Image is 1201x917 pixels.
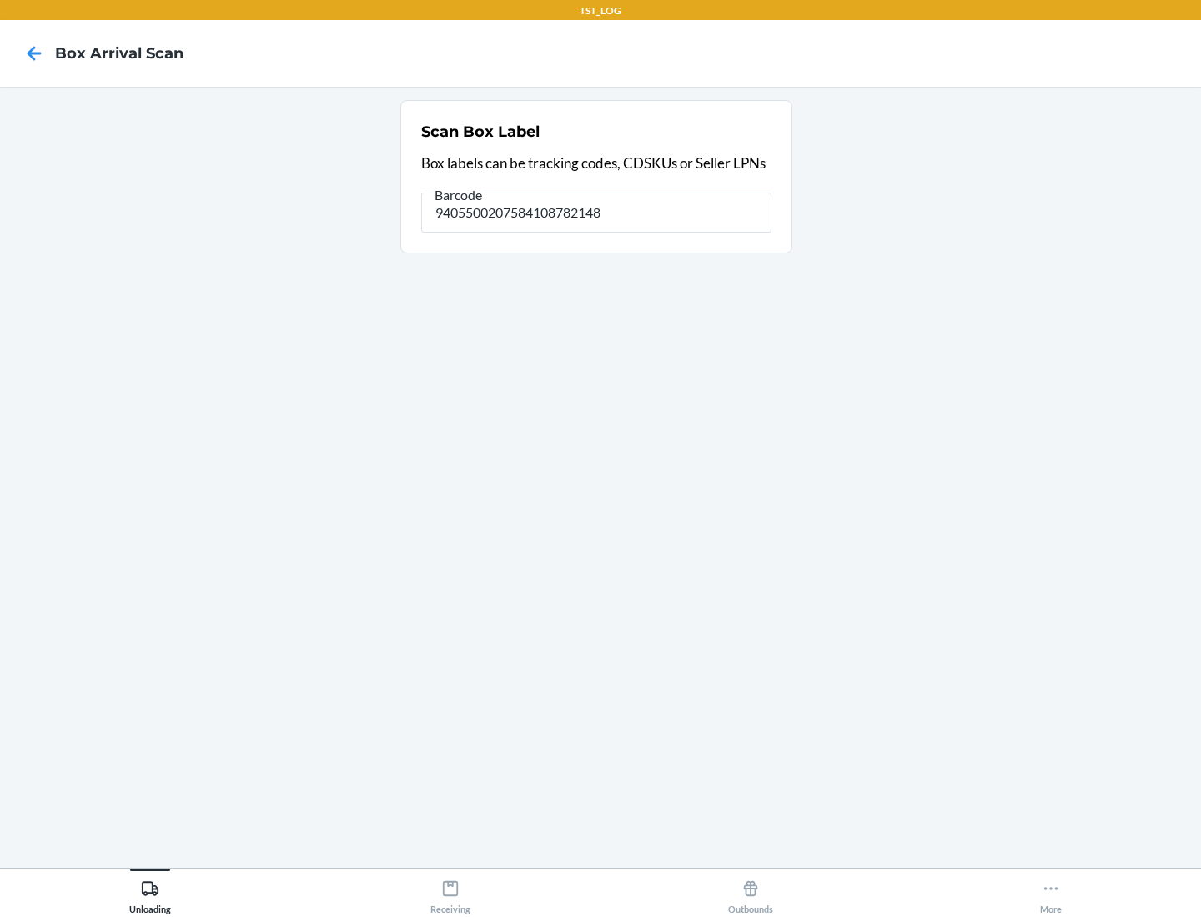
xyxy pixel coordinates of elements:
[901,869,1201,914] button: More
[580,3,621,18] p: TST_LOG
[430,873,470,914] div: Receiving
[432,187,485,203] span: Barcode
[421,193,771,233] input: Barcode
[1040,873,1062,914] div: More
[600,869,901,914] button: Outbounds
[129,873,171,914] div: Unloading
[421,153,771,174] p: Box labels can be tracking codes, CDSKUs or Seller LPNs
[421,121,540,143] h2: Scan Box Label
[55,43,183,64] h4: Box Arrival Scan
[728,873,773,914] div: Outbounds
[300,869,600,914] button: Receiving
